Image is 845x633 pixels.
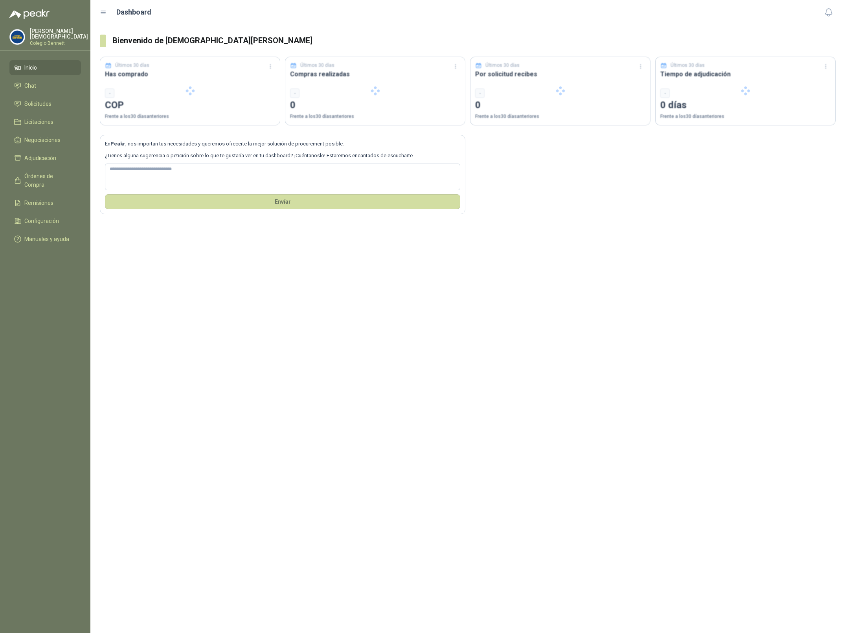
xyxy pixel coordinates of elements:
p: [PERSON_NAME] [DEMOGRAPHIC_DATA] [30,28,88,39]
span: Negociaciones [24,136,61,144]
a: Chat [9,78,81,93]
a: Solicitudes [9,96,81,111]
span: Inicio [24,63,37,72]
a: Remisiones [9,195,81,210]
span: Órdenes de Compra [24,172,73,189]
b: Peakr [110,141,125,147]
a: Órdenes de Compra [9,169,81,192]
p: ¿Tienes alguna sugerencia o petición sobre lo que te gustaría ver en tu dashboard? ¡Cuéntanoslo! ... [105,152,460,160]
p: Colegio Bennett [30,41,88,46]
h3: Bienvenido de [DEMOGRAPHIC_DATA][PERSON_NAME] [112,35,836,47]
h1: Dashboard [116,7,151,18]
span: Manuales y ayuda [24,235,69,243]
span: Chat [24,81,36,90]
a: Manuales y ayuda [9,232,81,247]
p: En , nos importan tus necesidades y queremos ofrecerte la mejor solución de procurement posible. [105,140,460,148]
span: Remisiones [24,199,53,207]
button: Envíar [105,194,460,209]
img: Logo peakr [9,9,50,19]
a: Inicio [9,60,81,75]
a: Negociaciones [9,132,81,147]
a: Adjudicación [9,151,81,166]
span: Adjudicación [24,154,56,162]
span: Licitaciones [24,118,53,126]
a: Configuración [9,213,81,228]
span: Solicitudes [24,99,51,108]
img: Company Logo [10,29,25,44]
span: Configuración [24,217,59,225]
a: Licitaciones [9,114,81,129]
